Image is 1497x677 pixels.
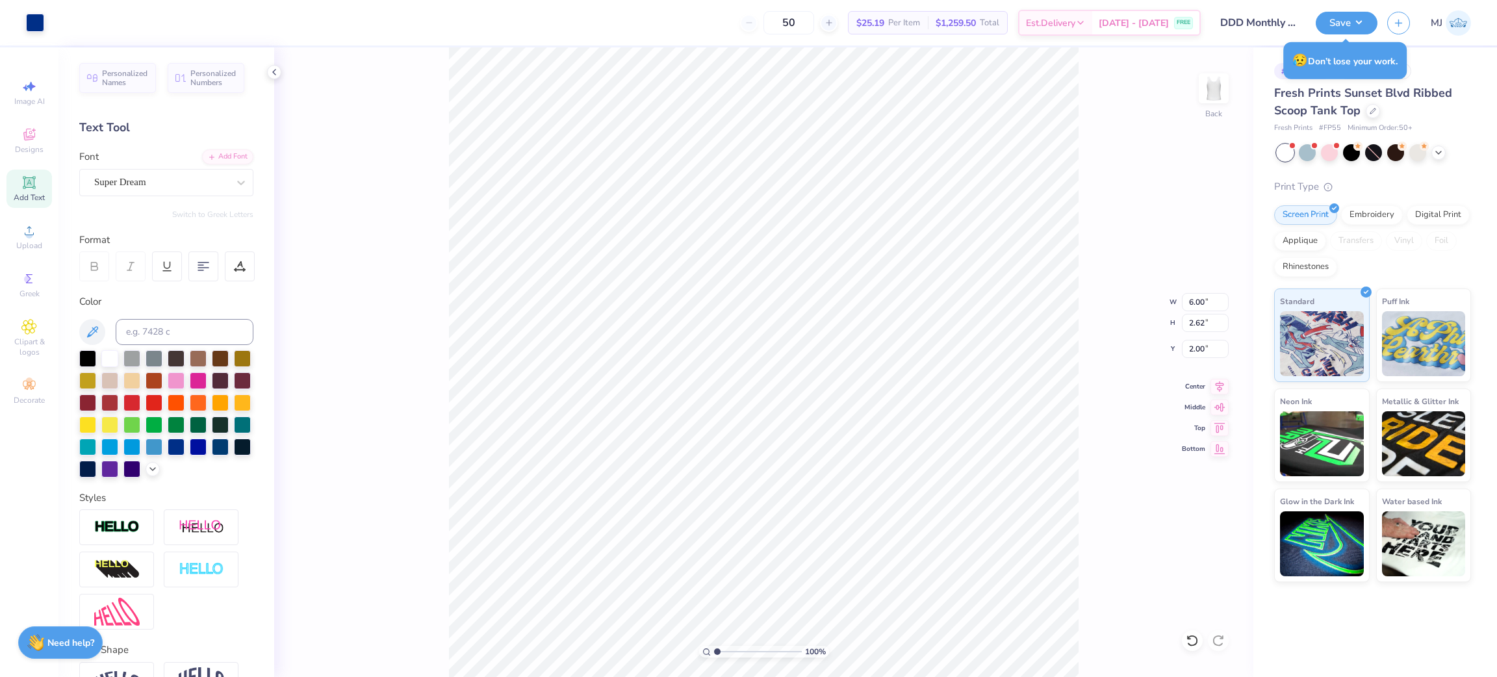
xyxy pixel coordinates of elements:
span: $1,259.50 [936,16,976,30]
div: Rhinestones [1274,257,1337,277]
a: MJ [1431,10,1471,36]
span: Water based Ink [1382,494,1442,508]
div: Embroidery [1341,205,1403,225]
span: Clipart & logos [6,337,52,357]
input: – – [763,11,814,34]
span: # FP55 [1319,123,1341,134]
img: Negative Space [179,562,224,577]
span: Fresh Prints [1274,123,1312,134]
span: 😥 [1292,52,1308,69]
label: Font [79,149,99,164]
div: Add Font [202,149,253,164]
span: Glow in the Dark Ink [1280,494,1354,508]
span: Personalized Names [102,69,148,87]
img: Standard [1280,311,1364,376]
div: Foil [1426,231,1457,251]
div: Applique [1274,231,1326,251]
div: Don’t lose your work. [1283,42,1407,79]
div: Styles [79,491,253,505]
div: Text Shape [79,643,253,658]
img: Puff Ink [1382,311,1466,376]
div: Back [1205,108,1222,120]
img: 3d Illusion [94,559,140,580]
img: Shadow [179,519,224,535]
img: Stroke [94,520,140,535]
span: Top [1182,424,1205,433]
div: Vinyl [1386,231,1422,251]
span: Personalized Numbers [190,69,237,87]
div: # 498971AO [1274,63,1332,79]
button: Save [1316,12,1377,34]
span: $25.19 [856,16,884,30]
span: Total [980,16,999,30]
span: Est. Delivery [1026,16,1075,30]
img: Back [1201,75,1227,101]
span: [DATE] - [DATE] [1099,16,1169,30]
div: Color [79,294,253,309]
input: e.g. 7428 c [116,319,253,345]
span: FREE [1177,18,1190,27]
img: Water based Ink [1382,511,1466,576]
span: Minimum Order: 50 + [1348,123,1413,134]
span: MJ [1431,16,1442,31]
div: Print Type [1274,179,1471,194]
img: Neon Ink [1280,411,1364,476]
span: Neon Ink [1280,394,1312,408]
span: Add Text [14,192,45,203]
span: Puff Ink [1382,294,1409,308]
span: Middle [1182,403,1205,412]
span: Designs [15,144,44,155]
div: Digital Print [1407,205,1470,225]
span: Per Item [888,16,920,30]
span: 100 % [805,646,826,658]
span: Decorate [14,395,45,405]
div: Transfers [1330,231,1382,251]
span: Upload [16,240,42,251]
span: Standard [1280,294,1314,308]
span: Fresh Prints Sunset Blvd Ribbed Scoop Tank Top [1274,85,1452,118]
img: Mark Joshua Mullasgo [1446,10,1471,36]
div: Format [79,233,255,248]
span: Greek [19,288,40,299]
div: Screen Print [1274,205,1337,225]
span: Metallic & Glitter Ink [1382,394,1459,408]
img: Metallic & Glitter Ink [1382,411,1466,476]
button: Switch to Greek Letters [172,209,253,220]
input: Untitled Design [1210,10,1306,36]
span: Center [1182,382,1205,391]
span: Bottom [1182,444,1205,453]
strong: Need help? [47,637,94,649]
img: Glow in the Dark Ink [1280,511,1364,576]
span: Image AI [14,96,45,107]
div: Text Tool [79,119,253,136]
img: Free Distort [94,598,140,626]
